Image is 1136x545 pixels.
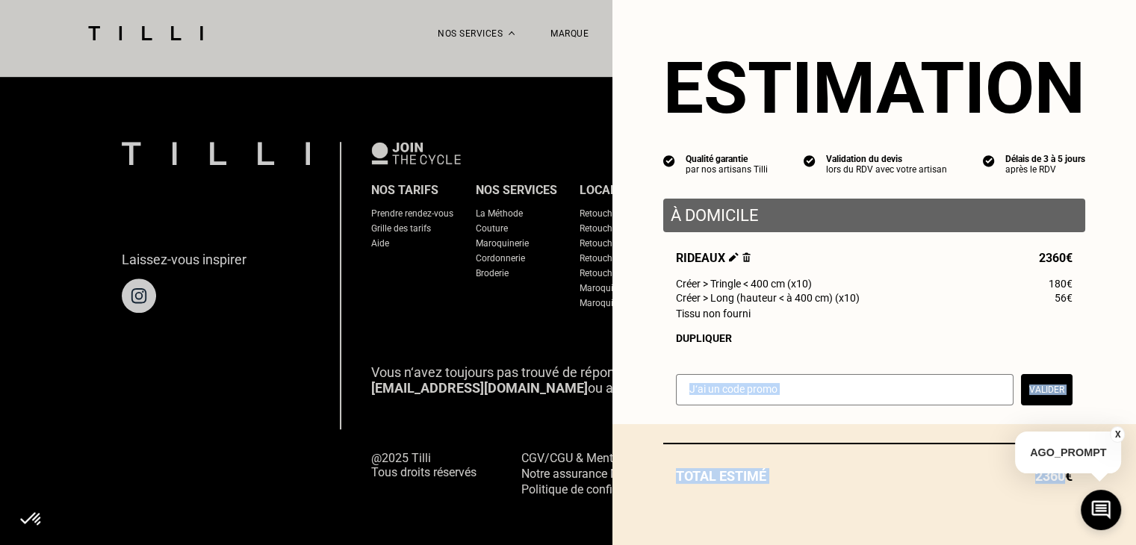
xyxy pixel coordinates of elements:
[742,252,751,262] img: Supprimer
[663,154,675,167] img: icon list info
[676,278,812,290] span: Créer > Tringle < 400 cm (x10)
[663,468,1085,484] div: Total estimé
[676,374,1014,405] input: J‘ai un code promo
[1021,374,1073,405] button: Valider
[676,251,751,265] span: Rideaux
[1049,278,1073,290] span: 180€
[671,206,1078,225] p: À domicile
[729,252,739,262] img: Éditer
[1110,426,1125,443] button: X
[826,164,947,175] div: lors du RDV avec votre artisan
[663,46,1085,130] section: Estimation
[1039,251,1073,265] span: 2360€
[676,332,1073,344] div: Dupliquer
[1015,432,1121,473] p: AGO_PROMPT
[676,292,860,304] span: Créer > Long (hauteur < à 400 cm) (x10)
[804,154,816,167] img: icon list info
[983,154,995,167] img: icon list info
[686,154,768,164] div: Qualité garantie
[1005,164,1085,175] div: après le RDV
[826,154,947,164] div: Validation du devis
[686,164,768,175] div: par nos artisans Tilli
[1005,154,1085,164] div: Délais de 3 à 5 jours
[676,308,751,320] span: Tissu non fourni
[1055,292,1073,304] span: 56€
